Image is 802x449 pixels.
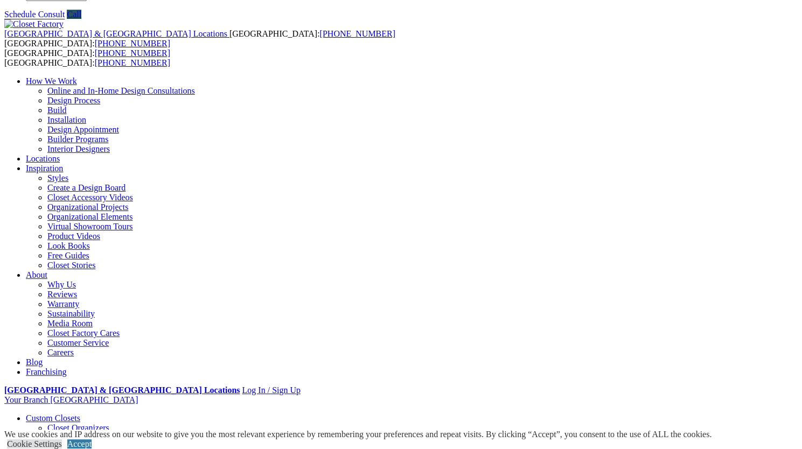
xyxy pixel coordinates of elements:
[7,439,62,448] a: Cookie Settings
[47,115,86,124] a: Installation
[26,154,60,163] a: Locations
[47,299,79,308] a: Warranty
[47,135,108,144] a: Builder Programs
[47,202,128,212] a: Organizational Projects
[26,413,80,423] a: Custom Closets
[4,19,64,29] img: Closet Factory
[47,173,68,183] a: Styles
[4,430,712,439] div: We use cookies and IP address on our website to give you the most relevant experience by remember...
[95,58,170,67] a: [PHONE_NUMBER]
[4,395,48,404] span: Your Branch
[26,76,77,86] a: How We Work
[4,29,229,38] a: [GEOGRAPHIC_DATA] & [GEOGRAPHIC_DATA] Locations
[47,423,109,432] a: Closet Organizers
[50,395,138,404] span: [GEOGRAPHIC_DATA]
[47,231,100,241] a: Product Videos
[47,212,132,221] a: Organizational Elements
[47,241,90,250] a: Look Books
[47,328,120,338] a: Closet Factory Cares
[319,29,395,38] a: [PHONE_NUMBER]
[67,10,81,19] a: Call
[47,280,76,289] a: Why Us
[67,439,92,448] a: Accept
[4,385,240,395] a: [GEOGRAPHIC_DATA] & [GEOGRAPHIC_DATA] Locations
[47,338,109,347] a: Customer Service
[47,125,119,134] a: Design Appointment
[4,29,227,38] span: [GEOGRAPHIC_DATA] & [GEOGRAPHIC_DATA] Locations
[26,357,43,367] a: Blog
[47,96,100,105] a: Design Process
[47,183,125,192] a: Create a Design Board
[4,395,138,404] a: Your Branch [GEOGRAPHIC_DATA]
[47,290,77,299] a: Reviews
[4,48,170,67] span: [GEOGRAPHIC_DATA]: [GEOGRAPHIC_DATA]:
[47,193,133,202] a: Closet Accessory Videos
[47,309,95,318] a: Sustainability
[4,10,65,19] a: Schedule Consult
[47,106,67,115] a: Build
[26,270,47,279] a: About
[47,144,110,153] a: Interior Designers
[47,348,74,357] a: Careers
[95,39,170,48] a: [PHONE_NUMBER]
[47,261,95,270] a: Closet Stories
[47,222,133,231] a: Virtual Showroom Tours
[47,86,195,95] a: Online and In-Home Design Consultations
[4,29,395,48] span: [GEOGRAPHIC_DATA]: [GEOGRAPHIC_DATA]:
[26,367,67,376] a: Franchising
[95,48,170,58] a: [PHONE_NUMBER]
[47,319,93,328] a: Media Room
[242,385,300,395] a: Log In / Sign Up
[26,164,63,173] a: Inspiration
[47,251,89,260] a: Free Guides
